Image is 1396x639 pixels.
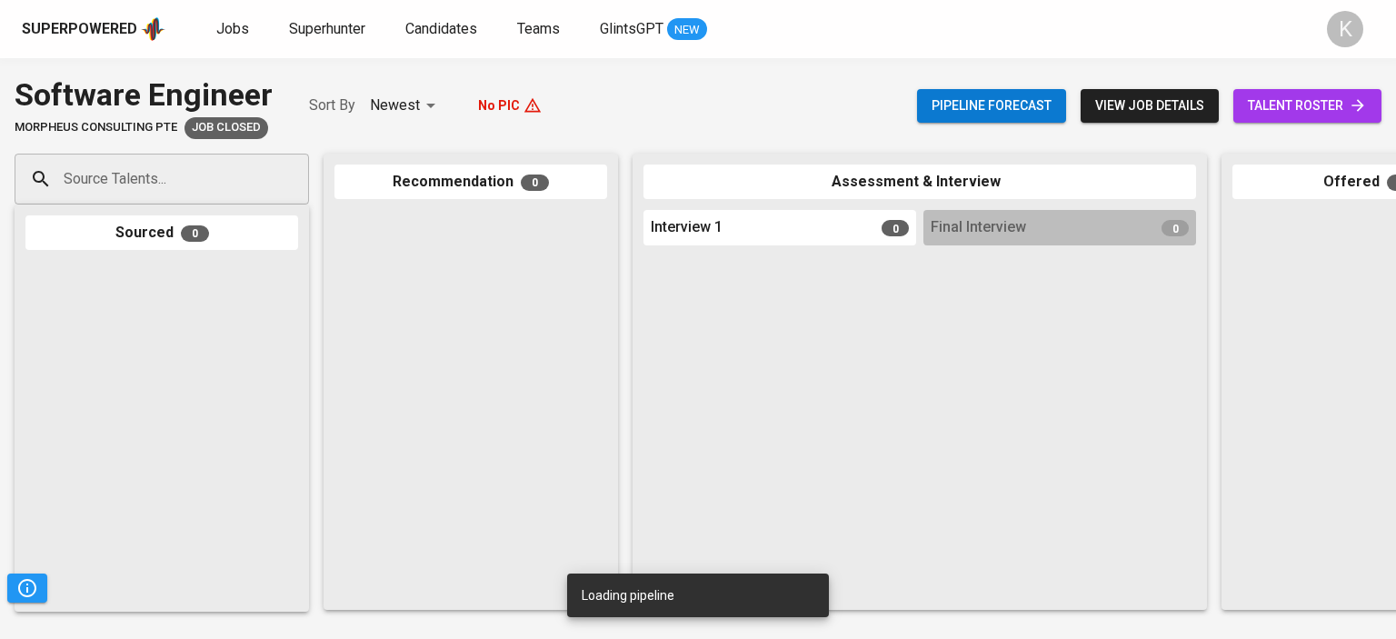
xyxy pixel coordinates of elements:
[184,117,268,139] div: Job closure caused by changes in client hiring plans
[1081,89,1219,123] button: view job details
[216,20,249,37] span: Jobs
[216,18,253,41] a: Jobs
[405,18,481,41] a: Candidates
[22,15,165,43] a: Superpoweredapp logo
[7,574,47,603] button: Pipeline Triggers
[289,20,365,37] span: Superhunter
[517,20,560,37] span: Teams
[932,95,1052,117] span: Pipeline forecast
[643,165,1196,200] div: Assessment & Interview
[1095,95,1204,117] span: view job details
[651,217,723,238] span: Interview 1
[600,18,707,41] a: GlintsGPT NEW
[289,18,369,41] a: Superhunter
[15,73,273,117] div: Software Engineer
[181,225,209,242] span: 0
[600,20,663,37] span: GlintsGPT
[334,165,607,200] div: Recommendation
[1233,89,1381,123] a: talent roster
[1248,95,1367,117] span: talent roster
[931,217,1026,238] span: Final Interview
[22,19,137,40] div: Superpowered
[882,220,909,236] span: 0
[1162,220,1189,236] span: 0
[309,95,355,116] p: Sort By
[370,89,442,123] div: Newest
[370,95,420,116] p: Newest
[405,20,477,37] span: Candidates
[15,119,177,136] span: Morpheus Consulting Pte
[141,15,165,43] img: app logo
[478,96,520,115] p: No PIC
[299,177,303,181] button: Open
[917,89,1066,123] button: Pipeline forecast
[521,175,549,191] span: 0
[582,579,674,612] div: Loading pipeline
[1327,11,1363,47] div: K
[667,21,707,39] span: NEW
[25,215,298,251] div: Sourced
[517,18,563,41] a: Teams
[184,119,268,136] span: Job Closed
